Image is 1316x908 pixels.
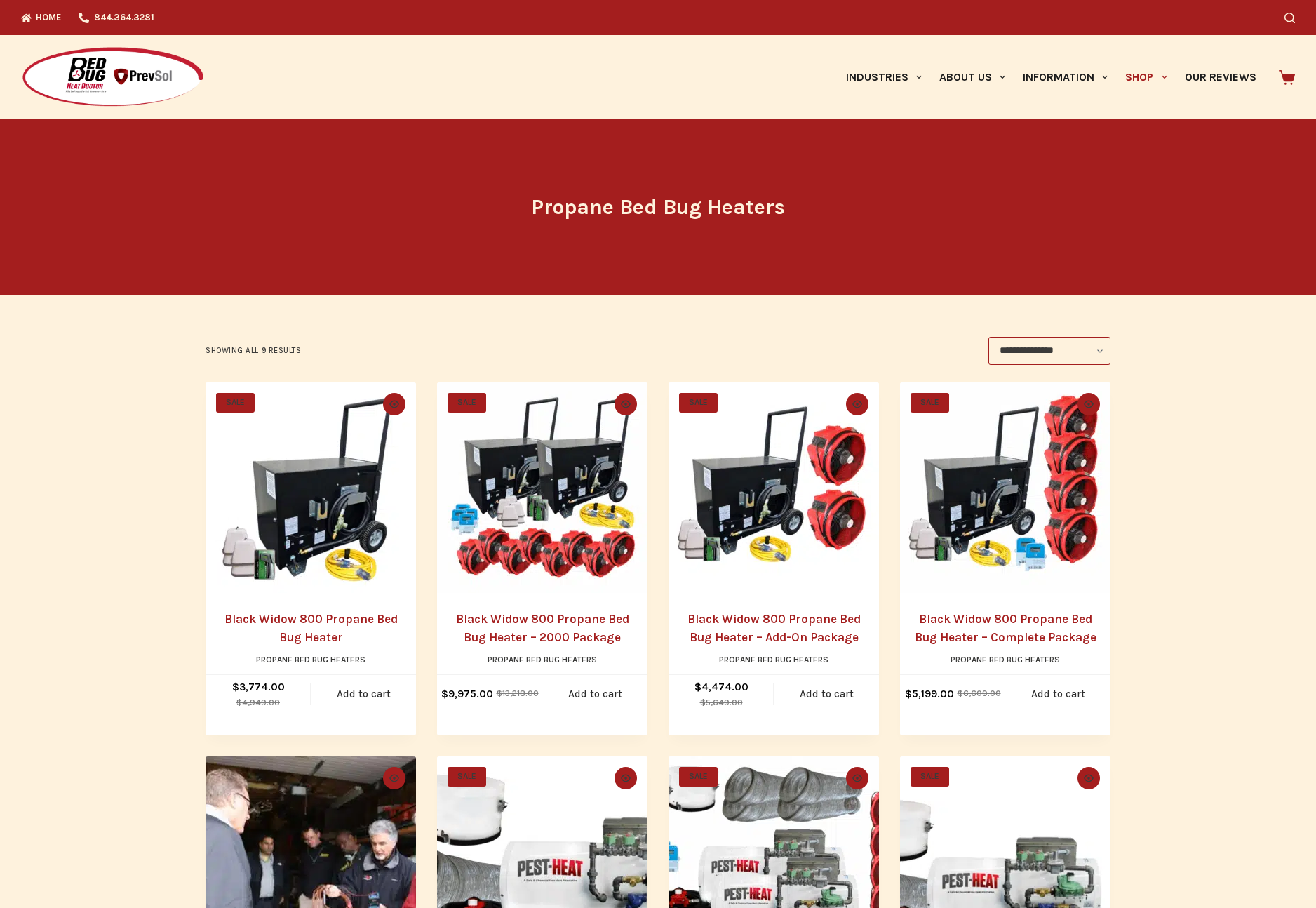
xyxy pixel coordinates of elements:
a: Our Reviews [1176,35,1265,119]
a: Shop [1117,35,1176,119]
span: $ [441,688,448,700]
span: $ [700,697,706,707]
span: $ [236,697,242,707]
h1: Propane Bed Bug Heaters [395,192,921,223]
a: Propane Bed Bug Heaters [256,655,365,665]
span: SALE [911,767,949,787]
select: Shop order [988,337,1110,365]
button: Quick view toggle [615,393,637,415]
a: Black Widow 800 Propane Bed Bug Heater - Complete Package [900,382,1110,593]
bdi: 9,975.00 [441,688,493,700]
button: Quick view toggle [383,767,405,789]
span: SALE [679,767,718,787]
bdi: 5,199.00 [905,688,954,700]
bdi: 6,609.00 [958,688,1001,698]
a: Propane Bed Bug Heaters [719,655,828,665]
span: SALE [911,393,949,413]
a: Add to cart: “Black Widow 800 Propane Bed Bug Heater - Complete Package” [1005,675,1110,714]
a: Add to cart: “Black Widow 800 Propane Bed Bug Heater - Add-On Package” [774,675,879,714]
span: SALE [448,393,486,413]
span: $ [497,688,502,698]
button: Quick view toggle [1077,767,1100,789]
a: Propane Bed Bug Heaters [488,655,597,665]
nav: Primary [837,35,1265,119]
a: Propane Bed Bug Heaters [951,655,1060,665]
bdi: 3,774.00 [232,681,285,693]
a: Black Widow 800 Propane Bed Bug Heater - 2000 Package [437,382,647,593]
button: Search [1284,13,1295,23]
span: SALE [679,393,718,413]
bdi: 4,949.00 [236,697,280,707]
a: Industries [837,35,930,119]
a: Black Widow 800 Propane Bed Bug Heater – Add-On Package [687,612,861,644]
button: Quick view toggle [846,767,868,789]
a: Black Widow 800 Propane Bed Bug Heater – 2000 Package [456,612,629,644]
span: $ [958,688,963,698]
span: SALE [216,393,255,413]
a: Information [1014,35,1117,119]
button: Quick view toggle [615,767,637,789]
a: Black Widow 800 Propane Bed Bug Heater [224,612,398,644]
a: Black Widow 800 Propane Bed Bug Heater – Complete Package [915,612,1096,644]
a: Black Widow 800 Propane Bed Bug Heater - Add-On Package [669,382,879,593]
a: Black Widow 800 Propane Bed Bug Heater [206,382,416,593]
span: $ [694,681,701,693]
button: Quick view toggle [383,393,405,415]
a: About Us [930,35,1014,119]
bdi: 4,474.00 [694,681,748,693]
span: $ [905,688,912,700]
bdi: 5,649.00 [700,697,743,707]
span: SALE [448,767,486,787]
button: Quick view toggle [846,393,868,415]
button: Quick view toggle [1077,393,1100,415]
bdi: 13,218.00 [497,688,539,698]
span: $ [232,681,239,693]
img: Prevsol/Bed Bug Heat Doctor [21,46,205,109]
p: Showing all 9 results [206,345,302,357]
a: Add to cart: “Black Widow 800 Propane Bed Bug Heater - 2000 Package” [542,675,647,714]
a: Add to cart: “Black Widow 800 Propane Bed Bug Heater” [311,675,416,714]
